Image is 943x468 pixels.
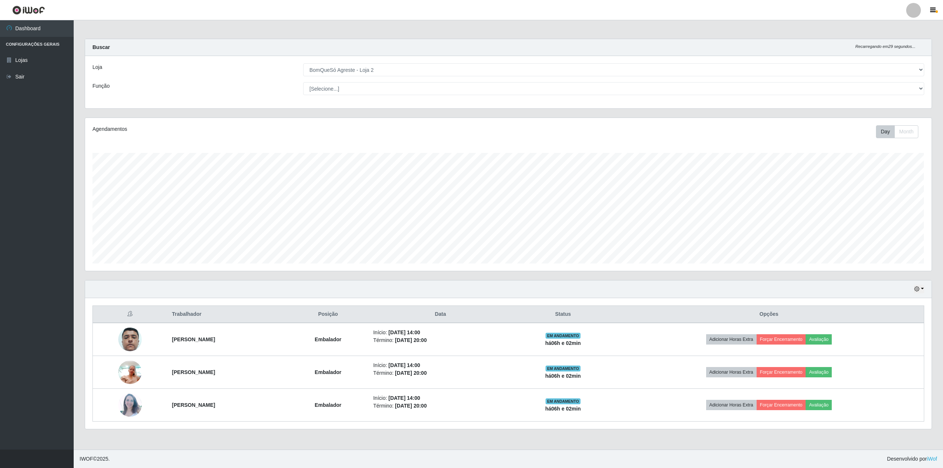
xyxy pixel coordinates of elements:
button: Avaliação [806,367,832,377]
button: Adicionar Horas Extra [706,334,757,345]
img: 1708277491646.jpeg [118,393,142,417]
i: Recarregando em 29 segundos... [855,44,915,49]
strong: Embalador [315,336,341,342]
button: Avaliação [806,400,832,410]
button: Day [876,125,895,138]
button: Adicionar Horas Extra [706,367,757,377]
span: IWOF [80,456,93,462]
strong: há 06 h e 02 min [545,373,581,379]
img: 1704221939354.jpeg [118,356,142,388]
strong: há 06 h e 02 min [545,406,581,412]
span: © 2025 . [80,455,110,463]
div: Toolbar with button groups [876,125,924,138]
label: Função [92,82,110,90]
li: Término: [373,369,508,377]
li: Término: [373,336,508,344]
strong: Buscar [92,44,110,50]
strong: Embalador [315,402,341,408]
label: Loja [92,63,102,71]
span: EM ANDAMENTO [546,333,581,339]
strong: há 06 h e 02 min [545,340,581,346]
time: [DATE] 14:00 [388,395,420,401]
span: EM ANDAMENTO [546,366,581,371]
time: [DATE] 20:00 [395,370,427,376]
div: First group [876,125,918,138]
th: Opções [614,306,924,323]
li: Início: [373,394,508,402]
th: Posição [287,306,369,323]
strong: [PERSON_NAME] [172,402,215,408]
button: Adicionar Horas Extra [706,400,757,410]
button: Month [894,125,918,138]
th: Status [512,306,614,323]
li: Início: [373,329,508,336]
strong: [PERSON_NAME] [172,336,215,342]
time: [DATE] 20:00 [395,337,427,343]
button: Forçar Encerramento [757,334,806,345]
li: Término: [373,402,508,410]
strong: [PERSON_NAME] [172,369,215,375]
span: EM ANDAMENTO [546,398,581,404]
time: [DATE] 20:00 [395,403,427,409]
button: Forçar Encerramento [757,400,806,410]
time: [DATE] 14:00 [388,362,420,368]
strong: Embalador [315,369,341,375]
button: Forçar Encerramento [757,367,806,377]
th: Trabalhador [168,306,287,323]
time: [DATE] 14:00 [388,329,420,335]
button: Avaliação [806,334,832,345]
img: 1697820743955.jpeg [118,318,142,360]
img: CoreUI Logo [12,6,45,15]
div: Agendamentos [92,125,432,133]
a: iWof [927,456,937,462]
span: Desenvolvido por [887,455,937,463]
li: Início: [373,362,508,369]
th: Data [369,306,512,323]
